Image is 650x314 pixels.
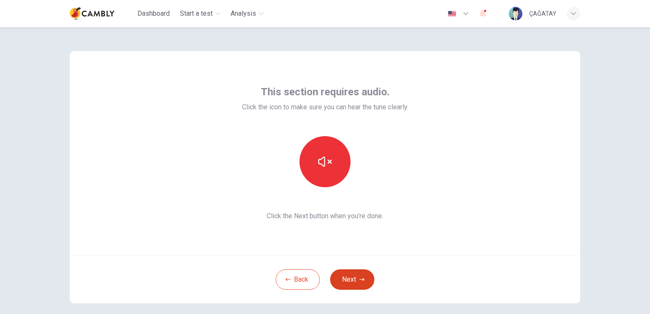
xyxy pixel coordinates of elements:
button: Dashboard [134,6,173,21]
img: en [447,11,457,17]
button: Start a test [177,6,224,21]
button: Analysis [227,6,267,21]
span: Start a test [180,9,213,19]
a: Cambly logo [70,5,134,22]
button: Back [276,269,320,290]
img: Profile picture [509,7,522,20]
div: ÇAĞATAY [529,9,556,19]
span: Click the Next button when you’re done. [242,211,408,221]
span: This section requires audio. [261,85,390,99]
span: Analysis [231,9,256,19]
img: Cambly logo [70,5,114,22]
span: Dashboard [137,9,170,19]
span: Click the icon to make sure you can hear the tune clearly. [242,102,408,112]
button: Next [330,269,374,290]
